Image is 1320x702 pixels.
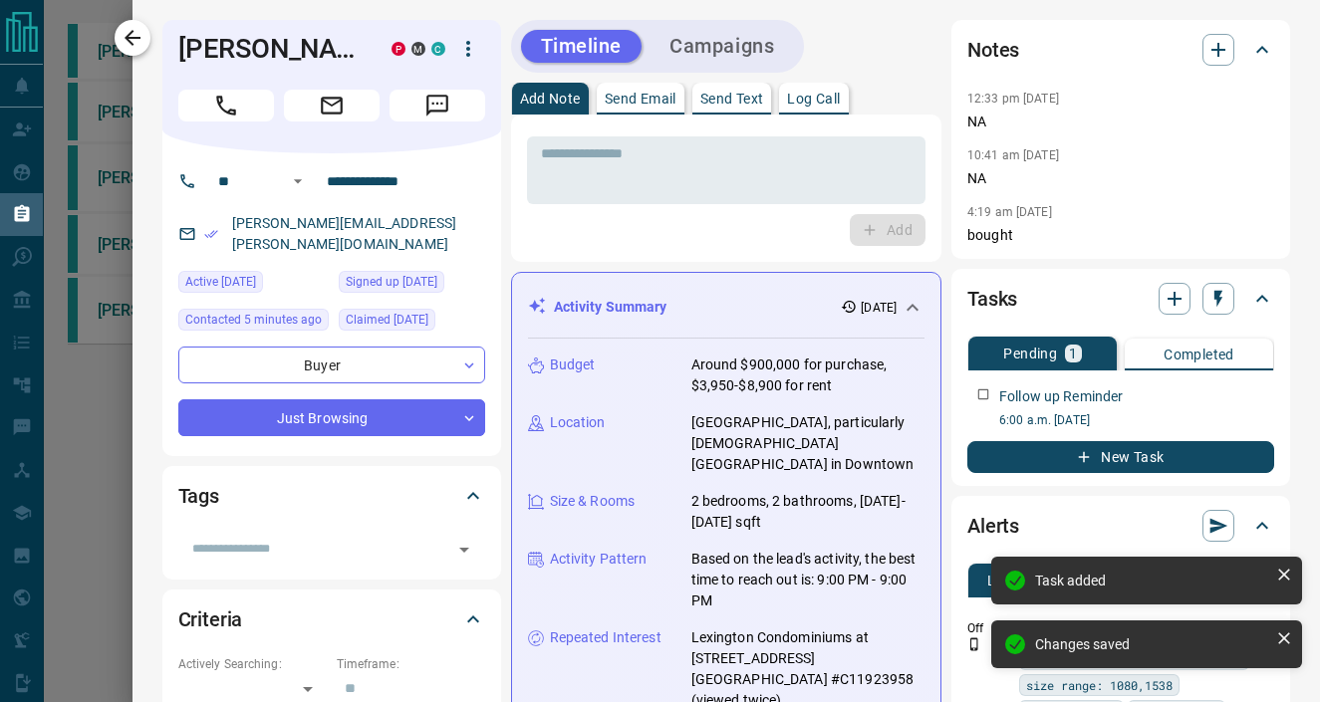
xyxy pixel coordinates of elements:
p: Send Email [605,92,676,106]
svg: Email Verified [204,227,218,241]
h2: Notes [967,34,1019,66]
span: Signed up [DATE] [346,272,437,292]
p: Repeated Interest [550,627,661,648]
div: Tags [178,472,485,520]
h2: Tasks [967,283,1017,315]
button: Timeline [521,30,643,63]
p: 6:00 a.m. [DATE] [999,411,1274,429]
button: New Task [967,441,1274,473]
p: Budget [550,354,596,375]
button: Open [286,169,310,193]
p: NA [967,112,1274,132]
h2: Tags [178,480,219,512]
div: Buyer [178,347,485,383]
span: Contacted 5 minutes ago [185,310,322,330]
p: Completed [1164,348,1234,361]
p: 2 bedrooms, 2 bathrooms, [DATE]-[DATE] sqft [691,491,925,533]
div: condos.ca [431,42,445,56]
p: Around $900,000 for purchase, $3,950-$8,900 for rent [691,354,925,396]
p: Location [550,412,606,433]
p: Activity Pattern [550,549,648,570]
p: 4:19 am [DATE] [967,205,1052,219]
a: [PERSON_NAME][EMAIL_ADDRESS][PERSON_NAME][DOMAIN_NAME] [232,215,457,252]
div: Tasks [967,275,1274,323]
div: Fri Mar 29 2019 [339,271,485,299]
div: Changes saved [1035,636,1268,652]
p: Pending [1003,347,1057,360]
span: Active [DATE] [185,272,256,292]
p: 12:33 pm [DATE] [967,92,1059,106]
p: [GEOGRAPHIC_DATA], particularly [DEMOGRAPHIC_DATA][GEOGRAPHIC_DATA] in Downtown [691,412,925,475]
div: Notes [967,26,1274,74]
p: NA [967,168,1274,189]
p: Timeframe: [337,655,485,673]
div: Criteria [178,595,485,643]
p: Add Note [520,92,581,106]
button: Open [450,536,478,564]
p: Off [967,619,1007,637]
div: Sat Sep 13 2025 [178,309,329,337]
div: Thu Sep 11 2025 [339,309,485,337]
p: 10:41 am [DATE] [967,148,1059,162]
div: Alerts [967,502,1274,550]
p: Activity Summary [554,297,667,318]
h1: [PERSON_NAME] [178,33,362,65]
span: Message [390,90,485,121]
p: Send Text [700,92,764,106]
span: Email [284,90,380,121]
div: Activity Summary[DATE] [528,289,925,326]
p: Log Call [787,92,840,106]
p: Based on the lead's activity, the best time to reach out is: 9:00 PM - 9:00 PM [691,549,925,611]
span: Call [178,90,274,121]
span: Claimed [DATE] [346,310,428,330]
div: Just Browsing [178,399,485,436]
p: bought [967,225,1274,246]
p: Size & Rooms [550,491,636,512]
svg: Push Notification Only [967,637,981,651]
h2: Criteria [178,603,243,635]
p: Follow up Reminder [999,386,1123,407]
div: mrloft.ca [411,42,425,56]
div: Wed Sep 10 2025 [178,271,329,299]
h2: Alerts [967,510,1019,542]
button: Campaigns [650,30,794,63]
p: Actively Searching: [178,655,327,673]
div: Task added [1035,573,1268,588]
p: [DATE] [861,299,897,317]
p: 1 [1069,347,1077,360]
div: property.ca [392,42,405,56]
